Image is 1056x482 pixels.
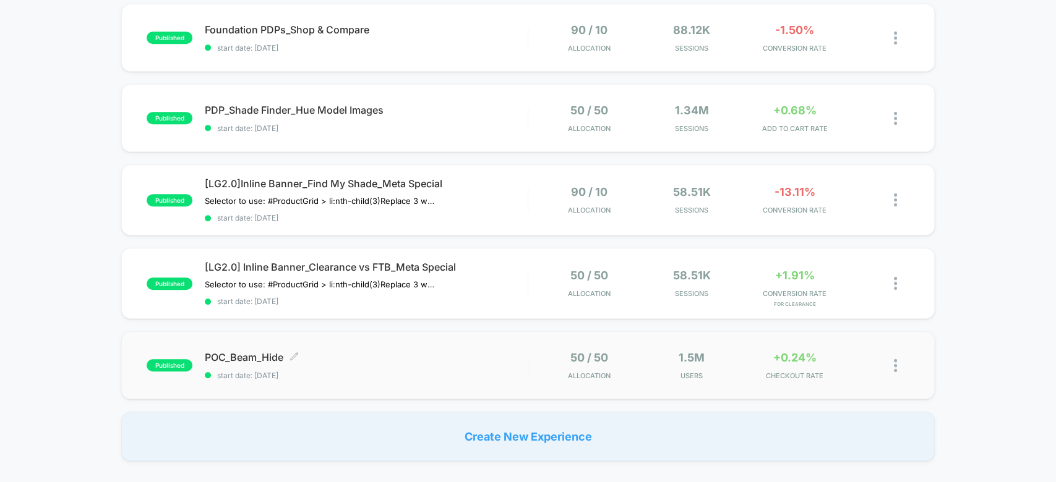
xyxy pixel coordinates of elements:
[568,206,611,214] span: Allocation
[205,261,527,273] span: [LG2.0] Inline Banner_Clearance vs FTB_Meta Special
[205,196,434,206] span: Selector to use: #ProductGrid > li:nth-child(3)Replace 3 with the block number﻿Copy the widget ID...
[775,269,814,282] span: +1.91%
[147,32,192,44] span: published
[643,289,740,298] span: Sessions
[571,185,607,198] span: 90 / 10
[121,412,934,461] div: Create New Experience
[894,193,897,206] img: close
[673,185,711,198] span: 58.51k
[643,206,740,214] span: Sessions
[147,194,192,206] span: published
[205,213,527,222] span: start date: [DATE]
[570,351,608,364] span: 50 / 50
[643,124,740,133] span: Sessions
[570,104,608,117] span: 50 / 50
[894,112,897,125] img: close
[673,269,711,282] span: 58.51k
[147,359,192,371] span: published
[746,289,843,298] span: CONVERSION RATE
[773,351,816,364] span: +0.24%
[643,44,740,53] span: Sessions
[568,124,611,133] span: Allocation
[571,23,607,36] span: 90 / 10
[568,371,611,380] span: Allocation
[775,23,814,36] span: -1.50%
[643,371,740,380] span: Users
[679,351,705,364] span: 1.5M
[205,297,527,306] span: start date: [DATE]
[673,23,710,36] span: 88.12k
[205,23,527,36] span: Foundation PDPs_Shop & Compare
[675,104,709,117] span: 1.34M
[773,104,816,117] span: +0.68%
[894,359,897,372] img: close
[746,301,843,307] span: for Clearance
[147,277,192,290] span: published
[568,289,611,298] span: Allocation
[746,371,843,380] span: CHECKOUT RATE
[205,279,434,289] span: Selector to use: #ProductGrid > li:nth-child(3)Replace 3 with the block number﻿Copy the widget ID...
[205,104,527,116] span: PDP_Shade Finder_Hue Model Images
[205,351,527,363] span: POC_Beam_Hide
[205,371,527,380] span: start date: [DATE]
[205,124,527,133] span: start date: [DATE]
[774,185,815,198] span: -13.11%
[205,43,527,53] span: start date: [DATE]
[568,44,611,53] span: Allocation
[746,124,843,133] span: ADD TO CART RATE
[894,277,897,290] img: close
[894,32,897,44] img: close
[205,177,527,190] span: [LG2.0]Inline Banner_Find My Shade_Meta Special
[746,206,843,214] span: CONVERSION RATE
[746,44,843,53] span: CONVERSION RATE
[147,112,192,124] span: published
[570,269,608,282] span: 50 / 50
